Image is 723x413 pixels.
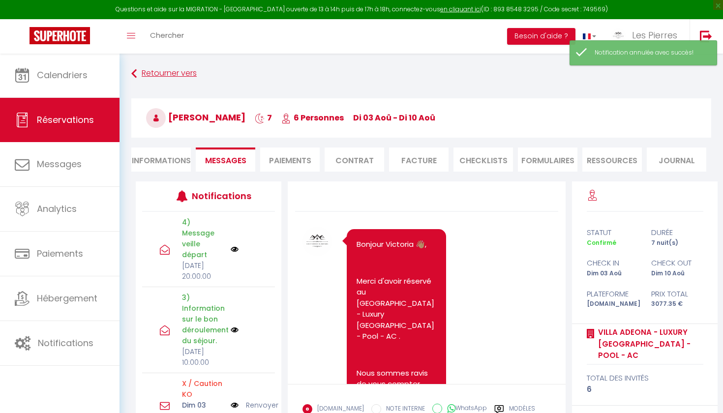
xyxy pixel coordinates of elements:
div: 3077.35 € [645,299,709,309]
div: Plateforme [580,288,645,300]
a: Villa Adeona - Luxury [GEOGRAPHIC_DATA] - Pool - AC [595,326,703,361]
div: 6 [587,383,703,395]
p: [DATE] 20:00:00 [182,260,224,282]
img: Super Booking [30,27,90,44]
p: [DATE] 10:00:00 [182,346,224,368]
div: Notification annulée avec succès! [595,48,707,58]
li: Journal [647,147,706,172]
div: durée [645,227,709,238]
div: statut [580,227,645,238]
div: total des invités [587,372,703,384]
span: [PERSON_NAME] [146,111,245,123]
p: 4) Message veille départ [182,217,224,260]
img: NO IMAGE [231,245,239,253]
span: Hébergement [37,292,97,304]
div: Dim 03 Aoû [580,269,645,278]
span: Chercher [150,30,184,40]
a: Retourner vers [131,65,711,83]
a: ... Les Pierres [603,19,690,54]
li: Contrat [325,147,384,172]
p: Motif d'échec d'envoi [182,378,224,400]
span: Messages [37,158,82,170]
img: 17177468525393.png [302,227,332,256]
img: logout [700,30,712,42]
a: Chercher [143,19,191,54]
div: 7 nuit(s) [645,238,709,248]
span: Analytics [37,203,77,215]
div: Prix total [645,288,709,300]
span: Confirmé [587,238,616,247]
span: 7 [255,112,272,123]
img: NO IMAGE [231,326,239,334]
li: Informations [131,147,191,172]
span: Calendriers [37,69,88,81]
a: en cliquant ici [440,5,481,13]
li: Facture [389,147,449,172]
li: FORMULAIRES [518,147,577,172]
h3: Notifications [192,185,247,207]
span: di 03 Aoû - di 10 Aoû [353,112,435,123]
img: NO IMAGE [231,400,239,411]
span: Paiements [37,247,83,260]
img: ... [611,28,626,43]
span: 6 Personnes [281,112,344,123]
div: Dim 10 Aoû [645,269,709,278]
span: Notifications [38,337,93,349]
a: Renvoyer [246,400,278,411]
p: 3) Information sur le bon déroulement du séjour. [182,292,224,346]
p: Merci d'avoir réservé au [GEOGRAPHIC_DATA] - Luxury [GEOGRAPHIC_DATA] - Pool - AC . [357,276,436,342]
div: check out [645,257,709,269]
div: check in [580,257,645,269]
span: Messages [205,155,246,166]
button: Besoin d'aide ? [507,28,575,45]
li: CHECKLISTS [453,147,513,172]
button: Open LiveChat chat widget [8,4,37,33]
span: Réservations [37,114,94,126]
div: [DOMAIN_NAME] [580,299,645,309]
p: Bonjour Victoria 👋🏽, [357,239,436,250]
li: Paiements [260,147,320,172]
p: Nous sommes ravis de vous compter parmi nous ! 🤩 [357,368,436,401]
li: Ressources [582,147,642,172]
span: Les Pierres [632,29,677,41]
